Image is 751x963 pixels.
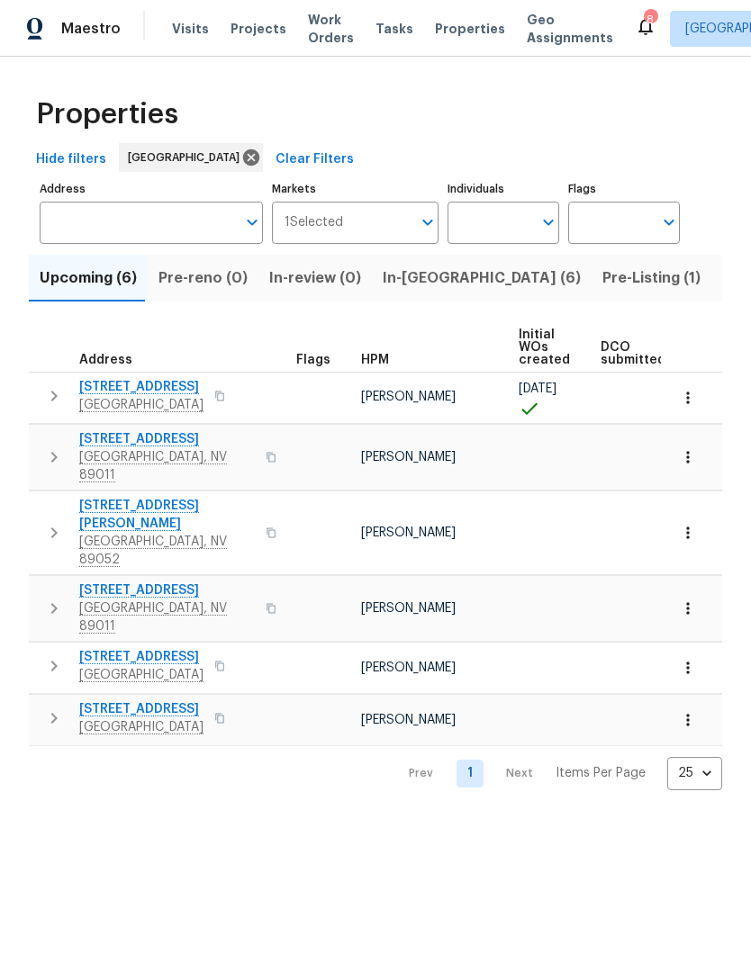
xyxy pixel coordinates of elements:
div: 25 [667,750,722,796]
button: Open [656,210,682,235]
span: Hide filters [36,148,106,171]
span: DCO submitted [601,341,665,366]
label: Individuals [448,184,559,194]
span: Address [79,354,132,366]
span: Pre-reno (0) [158,265,248,291]
button: Hide filters [29,143,113,176]
span: Initial WOs created [519,328,570,366]
label: Markets [272,184,439,194]
span: Properties [435,20,505,38]
span: Maestro [61,20,121,38]
span: Visits [172,20,209,38]
div: [GEOGRAPHIC_DATA] [119,143,263,172]
span: Clear Filters [276,148,354,171]
p: Items Per Page [556,764,646,782]
span: Geo Assignments [527,11,613,47]
span: [GEOGRAPHIC_DATA] [128,148,247,166]
span: [PERSON_NAME] [361,661,456,674]
label: Address [40,184,263,194]
span: In-[GEOGRAPHIC_DATA] (6) [383,265,581,291]
span: Projects [231,20,286,38]
label: Flags [568,184,680,194]
span: [DATE] [519,382,556,395]
span: [PERSON_NAME] [361,526,456,539]
span: [PERSON_NAME] [361,391,456,403]
button: Open [415,210,440,235]
span: [PERSON_NAME] [361,602,456,615]
span: [PERSON_NAME] [361,451,456,463]
button: Open [240,210,265,235]
span: Pre-Listing (1) [602,265,701,291]
span: Upcoming (6) [40,265,137,291]
span: Properties [36,105,178,123]
span: [PERSON_NAME] [361,714,456,726]
span: 1 Selected [285,215,343,230]
div: 8 [644,11,656,29]
span: HPM [361,354,389,366]
span: Work Orders [308,11,354,47]
span: Tasks [375,22,413,35]
span: Flags [296,354,330,366]
span: In-review (0) [269,265,361,291]
button: Open [536,210,561,235]
a: Goto page 1 [457,760,484,787]
nav: Pagination Navigation [392,757,722,790]
button: Clear Filters [268,143,361,176]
